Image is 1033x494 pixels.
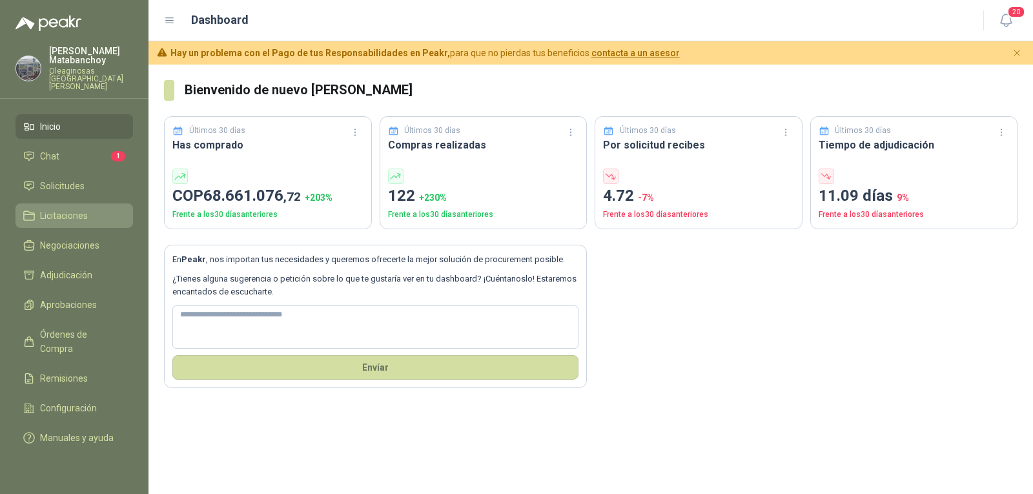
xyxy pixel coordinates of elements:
[638,192,654,203] span: -7 %
[40,371,88,386] span: Remisiones
[40,268,92,282] span: Adjudicación
[170,46,680,60] span: para que no pierdas tus beneficios
[172,137,363,153] h3: Has comprado
[40,149,59,163] span: Chat
[189,125,245,137] p: Últimos 30 días
[819,209,1010,221] p: Frente a los 30 días anteriores
[1007,6,1025,18] span: 20
[172,209,363,221] p: Frente a los 30 días anteriores
[620,125,676,137] p: Últimos 30 días
[897,192,909,203] span: 9 %
[40,298,97,312] span: Aprobaciones
[603,137,794,153] h3: Por solicitud recibes
[388,137,579,153] h3: Compras realizadas
[49,67,133,90] p: Oleaginosas [GEOGRAPHIC_DATA][PERSON_NAME]
[15,203,133,228] a: Licitaciones
[40,327,121,356] span: Órdenes de Compra
[40,209,88,223] span: Licitaciones
[835,125,891,137] p: Últimos 30 días
[819,137,1010,153] h3: Tiempo de adjudicación
[15,322,133,361] a: Órdenes de Compra
[111,151,125,161] span: 1
[603,209,794,221] p: Frente a los 30 días anteriores
[283,189,301,204] span: ,72
[15,293,133,317] a: Aprobaciones
[172,184,363,209] p: COP
[388,184,579,209] p: 122
[15,426,133,450] a: Manuales y ayuda
[15,396,133,420] a: Configuración
[172,355,578,380] button: Envíar
[170,48,450,58] b: Hay un problema con el Pago de tus Responsabilidades en Peakr,
[15,15,81,31] img: Logo peakr
[40,119,61,134] span: Inicio
[203,187,301,205] span: 68.661.076
[181,254,206,264] b: Peakr
[15,233,133,258] a: Negociaciones
[16,56,41,81] img: Company Logo
[1009,45,1025,61] button: Cerrar
[40,431,114,445] span: Manuales y ayuda
[15,174,133,198] a: Solicitudes
[15,114,133,139] a: Inicio
[185,80,1018,100] h3: Bienvenido de nuevo [PERSON_NAME]
[40,401,97,415] span: Configuración
[819,184,1010,209] p: 11.09 días
[172,253,578,266] p: En , nos importan tus necesidades y queremos ofrecerte la mejor solución de procurement posible.
[591,48,680,58] a: contacta a un asesor
[40,238,99,252] span: Negociaciones
[305,192,332,203] span: + 203 %
[40,179,85,193] span: Solicitudes
[49,46,133,65] p: [PERSON_NAME] Matabanchoy
[603,184,794,209] p: 4.72
[994,9,1018,32] button: 20
[15,144,133,169] a: Chat1
[15,366,133,391] a: Remisiones
[404,125,460,137] p: Últimos 30 días
[172,273,578,299] p: ¿Tienes alguna sugerencia o petición sobre lo que te gustaría ver en tu dashboard? ¡Cuéntanoslo! ...
[15,263,133,287] a: Adjudicación
[388,209,579,221] p: Frente a los 30 días anteriores
[191,11,249,29] h1: Dashboard
[419,192,447,203] span: + 230 %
